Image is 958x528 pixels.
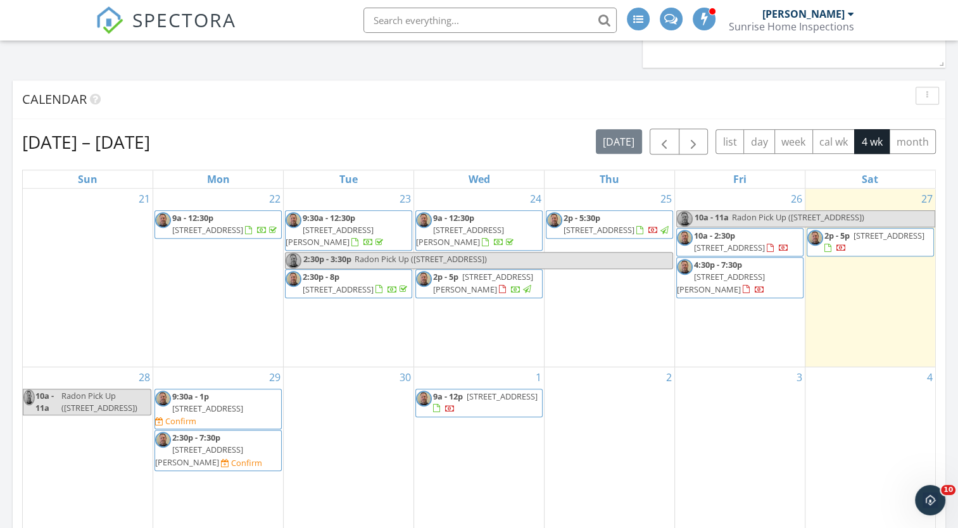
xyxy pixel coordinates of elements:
[23,389,35,405] img: screenshot_20250131_at_1.37.29pm.png
[285,210,412,251] a: 9:30a - 12:30p [STREET_ADDRESS][PERSON_NAME]
[355,253,487,265] span: Radon Pick Up ([STREET_ADDRESS])
[35,389,59,415] span: 10a - 11a
[172,432,220,443] span: 2:30p - 7:30p
[136,367,153,387] a: Go to September 28, 2025
[172,391,209,402] span: 9:30a - 1p
[889,129,936,154] button: month
[286,253,301,268] img: screenshot_20250131_at_1.37.29pm.png
[433,271,458,282] span: 2p - 5p
[172,212,213,223] span: 9a - 12:30p
[807,228,934,256] a: 2p - 5p [STREET_ADDRESS]
[433,391,463,402] span: 9a - 12p
[285,269,412,298] a: 2:30p - 8p [STREET_ADDRESS]
[23,189,153,367] td: Go to September 21, 2025
[919,189,935,209] a: Go to September 27, 2025
[416,271,432,287] img: screenshot_20250131_at_1.37.29pm.png
[303,271,410,294] a: 2:30p - 8p [STREET_ADDRESS]
[303,284,374,295] span: [STREET_ADDRESS]
[155,432,243,467] a: 2:30p - 7:30p [STREET_ADDRESS][PERSON_NAME]
[286,224,374,248] span: [STREET_ADDRESS][PERSON_NAME]
[155,212,171,228] img: screenshot_20250131_at_1.37.29pm.png
[172,391,243,414] a: 9:30a - 1p [STREET_ADDRESS]
[397,367,413,387] a: Go to September 30, 2025
[597,170,622,188] a: Thursday
[824,230,924,253] a: 2p - 5p [STREET_ADDRESS]
[650,129,679,154] button: Previous
[677,259,765,294] a: 4:30p - 7:30p [STREET_ADDRESS][PERSON_NAME]
[267,367,283,387] a: Go to September 29, 2025
[416,391,432,406] img: screenshot_20250131_at_1.37.29pm.png
[96,6,123,34] img: The Best Home Inspection Software - Spectora
[172,403,243,414] span: [STREET_ADDRESS]
[153,189,284,367] td: Go to September 22, 2025
[415,389,543,417] a: 9a - 12p [STREET_ADDRESS]
[544,189,674,367] td: Go to September 25, 2025
[715,129,744,154] button: list
[774,129,813,154] button: week
[465,170,492,188] a: Wednesday
[674,189,805,367] td: Go to September 26, 2025
[414,189,545,367] td: Go to September 24, 2025
[694,211,729,227] span: 10a - 11a
[433,391,538,414] a: 9a - 12p [STREET_ADDRESS]
[267,189,283,209] a: Go to September 22, 2025
[658,189,674,209] a: Go to September 25, 2025
[433,271,533,294] a: 2p - 5p [STREET_ADDRESS][PERSON_NAME]
[132,6,236,33] span: SPECTORA
[859,170,881,188] a: Saturday
[732,211,864,223] span: Radon Pick Up ([STREET_ADDRESS])
[75,170,100,188] a: Sunday
[679,129,709,154] button: Next
[155,432,171,448] img: screenshot_20250131_at_1.37.29pm.png
[564,212,671,236] a: 2p - 5:30p [STREET_ADDRESS]
[941,485,955,495] span: 10
[61,390,137,413] span: Radon Pick Up ([STREET_ADDRESS])
[416,212,516,248] a: 9a - 12:30p [STREET_ADDRESS][PERSON_NAME]
[433,271,533,294] span: [STREET_ADDRESS][PERSON_NAME]
[677,211,693,227] img: screenshot_20250131_at_1.37.29pm.png
[467,391,538,402] span: [STREET_ADDRESS]
[731,170,749,188] a: Friday
[363,8,617,33] input: Search everything...
[677,230,693,246] img: screenshot_20250131_at_1.37.29pm.png
[527,189,544,209] a: Go to September 24, 2025
[221,457,262,469] a: Confirm
[812,129,855,154] button: cal wk
[824,230,850,241] span: 2p - 5p
[337,170,360,188] a: Tuesday
[677,259,693,275] img: screenshot_20250131_at_1.37.29pm.png
[231,458,262,468] div: Confirm
[546,210,673,239] a: 2p - 5:30p [STREET_ADDRESS]
[303,271,339,282] span: 2:30p - 8p
[286,212,301,228] img: screenshot_20250131_at_1.37.29pm.png
[854,230,924,241] span: [STREET_ADDRESS]
[415,210,543,251] a: 9a - 12:30p [STREET_ADDRESS][PERSON_NAME]
[172,212,279,236] a: 9a - 12:30p [STREET_ADDRESS]
[564,212,600,223] span: 2p - 5:30p
[165,416,196,426] div: Confirm
[154,389,282,430] a: 9:30a - 1p [STREET_ADDRESS] Confirm
[743,129,775,154] button: day
[924,367,935,387] a: Go to October 4, 2025
[807,230,823,246] img: screenshot_20250131_at_1.37.29pm.png
[676,228,804,256] a: 10a - 2:30p [STREET_ADDRESS]
[155,415,196,427] a: Confirm
[284,189,414,367] td: Go to September 23, 2025
[805,189,935,367] td: Go to September 27, 2025
[303,212,355,223] span: 9:30a - 12:30p
[205,170,232,188] a: Monday
[694,230,735,241] span: 10a - 2:30p
[794,367,805,387] a: Go to October 3, 2025
[172,224,243,236] span: [STREET_ADDRESS]
[397,189,413,209] a: Go to September 23, 2025
[154,430,282,471] a: 2:30p - 7:30p [STREET_ADDRESS][PERSON_NAME] Confirm
[915,485,945,515] iframe: Intercom live chat
[415,269,543,298] a: 2p - 5p [STREET_ADDRESS][PERSON_NAME]
[854,129,890,154] button: 4 wk
[676,257,804,298] a: 4:30p - 7:30p [STREET_ADDRESS][PERSON_NAME]
[533,367,544,387] a: Go to October 1, 2025
[416,224,504,248] span: [STREET_ADDRESS][PERSON_NAME]
[416,212,432,228] img: screenshot_20250131_at_1.37.29pm.png
[136,189,153,209] a: Go to September 21, 2025
[303,253,352,268] span: 2:30p - 3:30p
